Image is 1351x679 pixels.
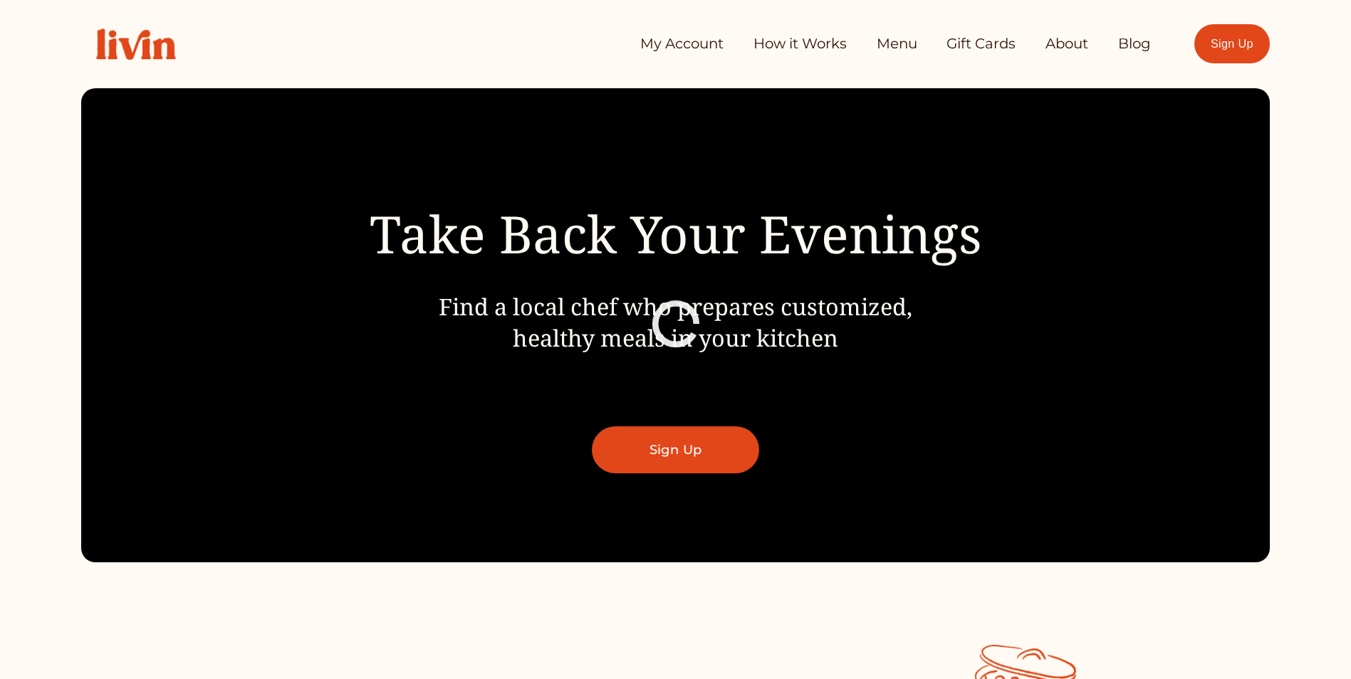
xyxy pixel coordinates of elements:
[81,14,191,75] img: Livin
[370,199,981,268] span: Take Back Your Evenings
[1118,30,1151,58] a: Blog
[753,30,847,58] a: How it Works
[1045,30,1088,58] a: About
[640,30,724,58] a: My Account
[1194,24,1271,63] a: Sign Up
[877,30,917,58] a: Menu
[592,426,759,473] a: Sign Up
[946,30,1016,58] a: Gift Cards
[439,290,912,353] span: Find a local chef who prepares customized, healthy meals in your kitchen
